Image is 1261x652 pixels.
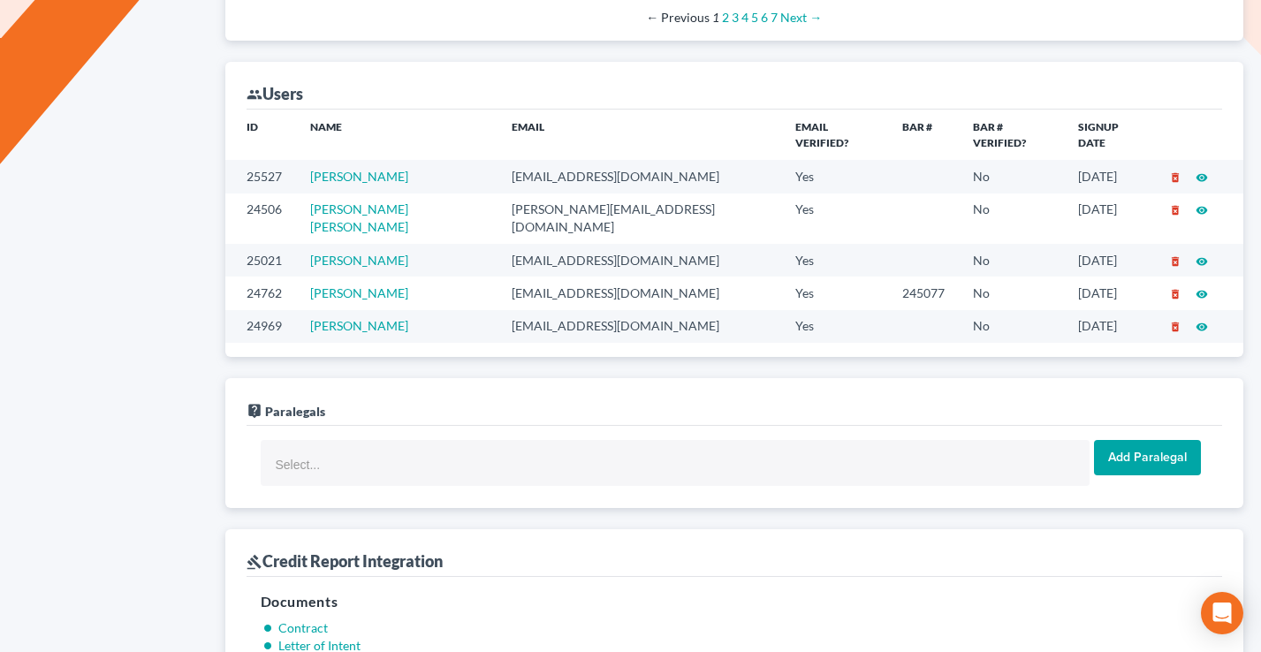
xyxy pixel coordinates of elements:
i: live_help [247,403,262,419]
span: Previous page [646,10,710,25]
a: visibility [1196,285,1208,300]
i: delete_forever [1169,204,1181,216]
a: delete_forever [1169,253,1181,268]
i: gavel [247,554,262,570]
div: Open Intercom Messenger [1201,592,1243,634]
th: Email [498,110,781,160]
i: delete_forever [1169,171,1181,184]
td: No [959,310,1064,343]
a: delete_forever [1169,318,1181,333]
em: Page 1 [712,10,719,25]
a: [PERSON_NAME] [310,285,408,300]
div: Pagination [261,9,1209,27]
input: Add Paralegal [1094,440,1201,475]
td: 24762 [225,277,296,309]
td: [EMAIL_ADDRESS][DOMAIN_NAME] [498,160,781,193]
i: visibility [1196,171,1208,184]
td: Yes [781,244,888,277]
a: Contract [278,620,328,635]
td: Yes [781,160,888,193]
a: delete_forever [1169,201,1181,216]
a: Next page [780,10,822,25]
a: Page 4 [741,10,748,25]
a: Page 7 [771,10,778,25]
td: 25021 [225,244,296,277]
td: [EMAIL_ADDRESS][DOMAIN_NAME] [498,277,781,309]
th: Signup Date [1064,110,1155,160]
a: Page 3 [732,10,739,25]
a: [PERSON_NAME] [PERSON_NAME] [310,201,408,234]
td: [DATE] [1064,193,1155,244]
a: [PERSON_NAME] [310,253,408,268]
td: [EMAIL_ADDRESS][DOMAIN_NAME] [498,310,781,343]
div: Credit Report Integration [247,550,443,572]
td: Yes [781,277,888,309]
td: [DATE] [1064,160,1155,193]
a: [PERSON_NAME] [310,318,408,333]
td: No [959,193,1064,244]
td: [DATE] [1064,244,1155,277]
i: delete_forever [1169,321,1181,333]
td: [DATE] [1064,277,1155,309]
td: [DATE] [1064,310,1155,343]
i: delete_forever [1169,288,1181,300]
a: delete_forever [1169,169,1181,184]
span: Paralegals [265,404,325,419]
i: visibility [1196,321,1208,333]
td: [PERSON_NAME][EMAIL_ADDRESS][DOMAIN_NAME] [498,193,781,244]
td: No [959,277,1064,309]
i: delete_forever [1169,255,1181,268]
a: visibility [1196,201,1208,216]
th: Name [296,110,498,160]
th: Bar # Verified? [959,110,1064,160]
a: visibility [1196,318,1208,333]
td: No [959,244,1064,277]
div: Users [247,83,303,104]
a: Page 5 [751,10,758,25]
td: No [959,160,1064,193]
a: visibility [1196,253,1208,268]
th: Bar # [888,110,959,160]
td: 24969 [225,310,296,343]
a: [PERSON_NAME] [310,169,408,184]
a: Page 2 [722,10,729,25]
i: group [247,87,262,102]
i: visibility [1196,204,1208,216]
th: ID [225,110,296,160]
a: Page 6 [761,10,768,25]
a: delete_forever [1169,285,1181,300]
th: Email Verified? [781,110,888,160]
a: visibility [1196,169,1208,184]
i: visibility [1196,255,1208,268]
h5: Documents [261,591,1209,612]
td: 24506 [225,193,296,244]
td: 25527 [225,160,296,193]
td: Yes [781,193,888,244]
td: 245077 [888,277,959,309]
td: Yes [781,310,888,343]
i: visibility [1196,288,1208,300]
td: [EMAIL_ADDRESS][DOMAIN_NAME] [498,244,781,277]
